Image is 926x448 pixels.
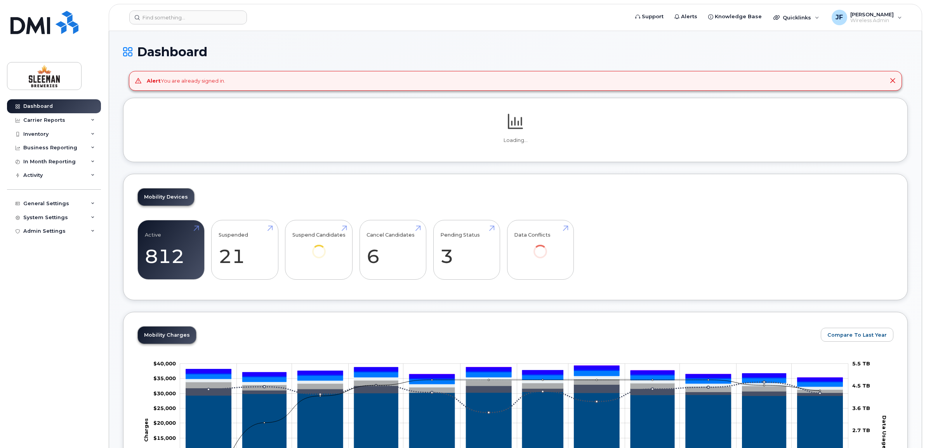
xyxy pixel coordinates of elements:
h1: Dashboard [123,45,908,59]
g: $0 [153,434,176,441]
g: PST [186,370,843,382]
a: Pending Status 3 [440,224,493,275]
g: Features [186,379,843,393]
g: $0 [153,420,176,426]
tspan: $40,000 [153,360,176,367]
g: $0 [153,405,176,411]
strong: Alert [147,78,161,84]
p: Loading... [137,137,893,144]
g: HST [186,371,843,387]
a: Active 812 [145,224,197,275]
tspan: $15,000 [153,434,176,441]
a: Data Conflicts [514,224,566,269]
a: Suspend Candidates [292,224,346,269]
g: $0 [153,360,176,367]
tspan: $25,000 [153,405,176,411]
g: QST [186,366,843,381]
tspan: Charges [143,418,149,442]
div: You are already signed in. [147,77,225,85]
span: Compare To Last Year [827,331,887,339]
tspan: 3.6 TB [852,405,870,411]
g: Roaming [186,384,843,396]
a: Mobility Charges [138,327,196,344]
button: Compare To Last Year [821,328,893,342]
a: Cancel Candidates 6 [367,224,419,275]
a: Suspended 21 [219,224,271,275]
tspan: $20,000 [153,420,176,426]
g: GST [186,376,843,389]
tspan: 4.5 TB [852,382,870,389]
tspan: 2.7 TB [852,427,870,433]
g: $0 [153,375,176,381]
tspan: 5.5 TB [852,360,870,367]
g: $0 [153,390,176,396]
a: Mobility Devices [138,189,194,206]
tspan: $30,000 [153,390,176,396]
tspan: $35,000 [153,375,176,381]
